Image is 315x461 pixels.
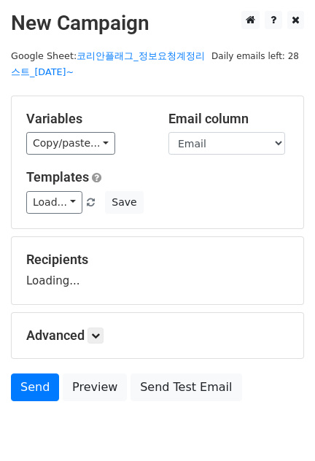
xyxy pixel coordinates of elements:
[11,50,205,78] small: Google Sheet:
[26,252,289,268] h5: Recipients
[11,373,59,401] a: Send
[26,169,89,185] a: Templates
[26,111,147,127] h5: Variables
[168,111,289,127] h5: Email column
[26,328,289,344] h5: Advanced
[26,132,115,155] a: Copy/paste...
[63,373,127,401] a: Preview
[11,11,304,36] h2: New Campaign
[26,252,289,290] div: Loading...
[11,50,205,78] a: 코리안플래그_정보요청계정리스트_[DATE]~
[26,191,82,214] a: Load...
[131,373,241,401] a: Send Test Email
[206,50,304,61] a: Daily emails left: 28
[206,48,304,64] span: Daily emails left: 28
[105,191,143,214] button: Save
